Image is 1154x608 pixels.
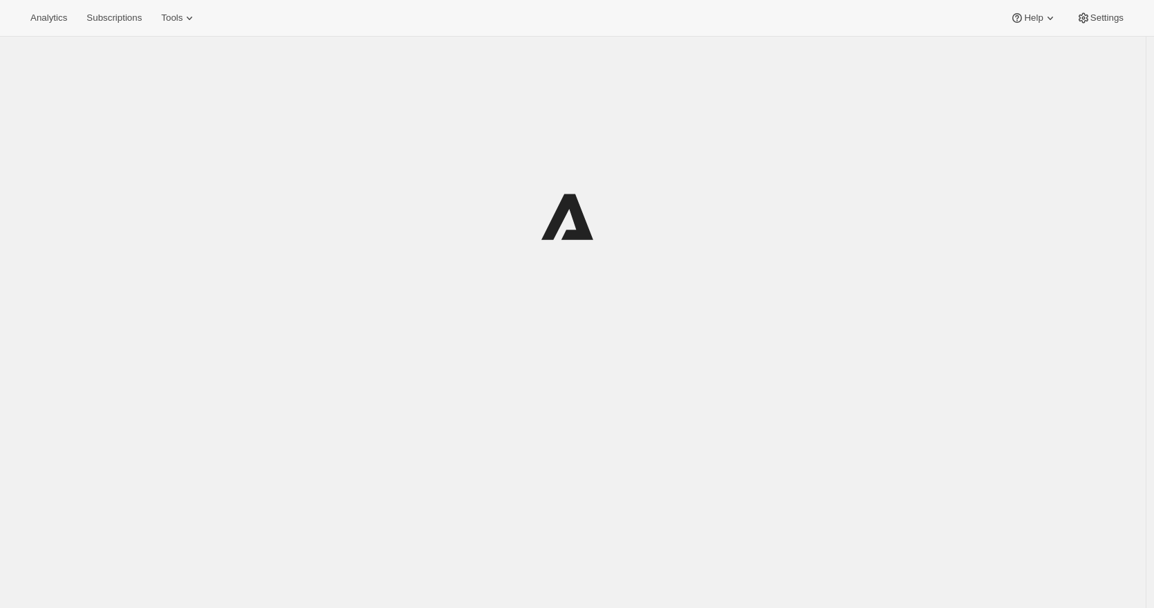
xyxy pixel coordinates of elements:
button: Tools [153,8,205,28]
span: Settings [1090,12,1124,24]
span: Subscriptions [86,12,142,24]
span: Analytics [30,12,67,24]
span: Help [1024,12,1043,24]
button: Help [1002,8,1065,28]
button: Analytics [22,8,75,28]
button: Subscriptions [78,8,150,28]
span: Tools [161,12,183,24]
button: Settings [1068,8,1132,28]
